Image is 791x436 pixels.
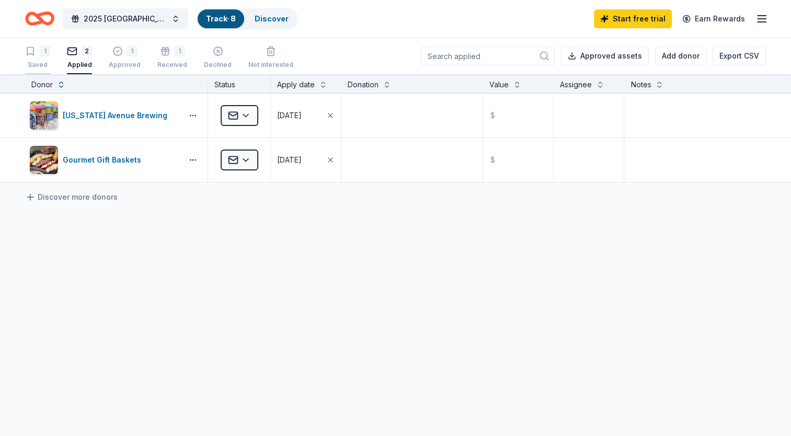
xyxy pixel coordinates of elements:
[248,55,293,63] div: Not interested
[67,42,92,74] button: 2Applied
[29,145,178,175] button: Image for Gourmet Gift BasketsGourmet Gift Baskets
[84,13,167,25] span: 2025 [GEOGRAPHIC_DATA] Marching Band Benefit Golf Tournament
[127,46,137,56] div: 1
[29,101,178,130] button: Image for Florida Avenue Brewing[US_STATE] Avenue Brewing
[175,46,185,56] div: 1
[277,109,302,122] div: [DATE]
[655,47,706,65] button: Add donor
[204,42,232,74] button: Declined
[561,47,649,65] button: Approved assets
[109,61,141,69] div: Approved
[63,109,171,122] div: [US_STATE] Avenue Brewing
[421,47,555,65] input: Search applied
[25,61,50,69] div: Saved
[713,47,766,65] button: Export CSV
[271,138,341,182] button: [DATE]
[630,78,651,91] div: Notes
[157,61,187,69] div: Received
[30,146,58,174] img: Image for Gourmet Gift Baskets
[208,74,271,93] div: Status
[489,78,509,91] div: Value
[25,42,50,74] button: 1Saved
[206,14,236,23] a: Track· 8
[197,8,298,29] button: Track· 8Discover
[255,14,289,23] a: Discover
[348,78,379,91] div: Donation
[25,6,54,31] a: Home
[67,61,92,69] div: Applied
[40,46,50,56] div: 1
[204,61,232,69] div: Declined
[63,8,188,29] button: 2025 [GEOGRAPHIC_DATA] Marching Band Benefit Golf Tournament
[676,9,751,28] a: Earn Rewards
[277,154,302,166] div: [DATE]
[82,46,92,56] div: 2
[63,154,145,166] div: Gourmet Gift Baskets
[157,42,187,74] button: 1Received
[594,9,672,28] a: Start free trial
[31,78,53,91] div: Donor
[560,78,592,91] div: Assignee
[25,191,118,203] a: Discover more donors
[30,101,58,130] img: Image for Florida Avenue Brewing
[109,42,141,74] button: 1Approved
[277,78,315,91] div: Apply date
[248,42,293,74] button: Not interested
[271,94,341,137] button: [DATE]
